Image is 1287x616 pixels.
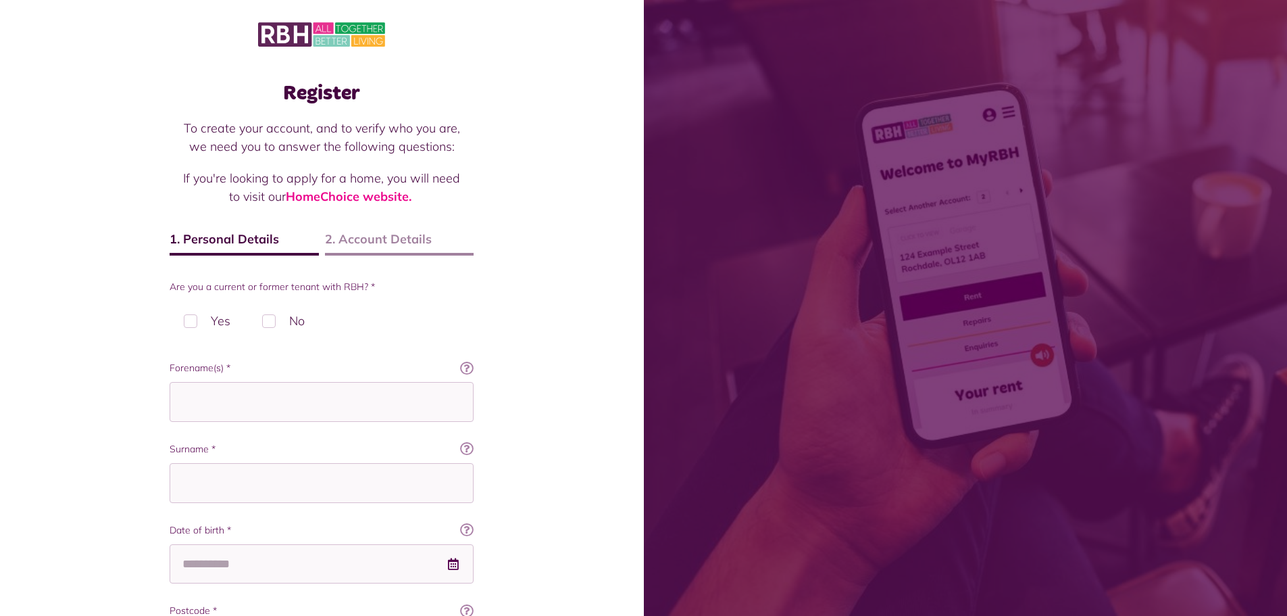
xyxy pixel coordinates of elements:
[170,280,474,294] label: Are you a current or former tenant with RBH? *
[183,119,460,156] p: To create your account, and to verify who you are, we need you to answer the following questions:
[258,20,385,49] img: MyRBH
[286,189,411,204] a: HomeChoice website.
[170,523,474,538] label: Date of birth *
[170,230,319,256] span: 1. Personal Details
[325,230,474,256] span: 2. Account Details
[183,169,460,206] p: If you're looking to apply for a home, you will need to visit our
[170,361,474,375] label: Forename(s) *
[248,301,319,341] label: No
[170,442,474,456] label: Surname *
[170,81,474,105] h1: Register
[170,301,245,341] label: Yes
